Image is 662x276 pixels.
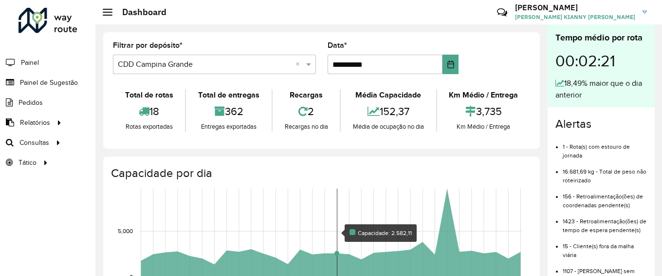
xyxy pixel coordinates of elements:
[492,2,513,23] a: Contato Rápido
[113,39,183,51] label: Filtrar por depósito
[563,185,647,210] li: 156 - Retroalimentação(ões) de coordenadas pendente(s)
[18,98,43,108] span: Pedidos
[343,122,433,132] div: Média de ocupação no dia
[515,3,635,12] h3: [PERSON_NAME]
[563,210,647,235] li: 1423 - Retroalimentação(ões) de tempo de espera pendente(s)
[555,44,647,78] div: 00:02:21
[555,117,647,131] h4: Alertas
[328,39,347,51] label: Data
[115,122,183,132] div: Rotas exportadas
[188,122,269,132] div: Entregas exportadas
[275,101,337,122] div: 2
[18,158,37,168] span: Tático
[563,160,647,185] li: 16.681,69 kg - Total de peso não roteirizado
[442,55,459,74] button: Choose Date
[343,101,433,122] div: 152,37
[440,101,528,122] div: 3,735
[20,118,50,128] span: Relatórios
[188,101,269,122] div: 362
[440,122,528,132] div: Km Médio / Entrega
[555,31,647,44] div: Tempo médio por rota
[515,13,635,21] span: [PERSON_NAME] KIANNY [PERSON_NAME]
[118,228,133,234] text: 5,000
[115,89,183,101] div: Total de rotas
[188,89,269,101] div: Total de entregas
[20,78,78,88] span: Painel de Sugestão
[563,135,647,160] li: 1 - Rota(s) com estouro de jornada
[555,78,647,101] div: 18,49% maior que o dia anterior
[112,7,166,18] h2: Dashboard
[440,89,528,101] div: Km Médio / Entrega
[275,122,337,132] div: Recargas no dia
[21,58,39,68] span: Painel
[343,89,433,101] div: Média Capacidade
[563,235,647,259] li: 15 - Cliente(s) fora da malha viária
[295,59,304,70] span: Clear all
[111,166,530,180] h4: Capacidade por dia
[115,101,183,122] div: 18
[275,89,337,101] div: Recargas
[19,138,49,148] span: Consultas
